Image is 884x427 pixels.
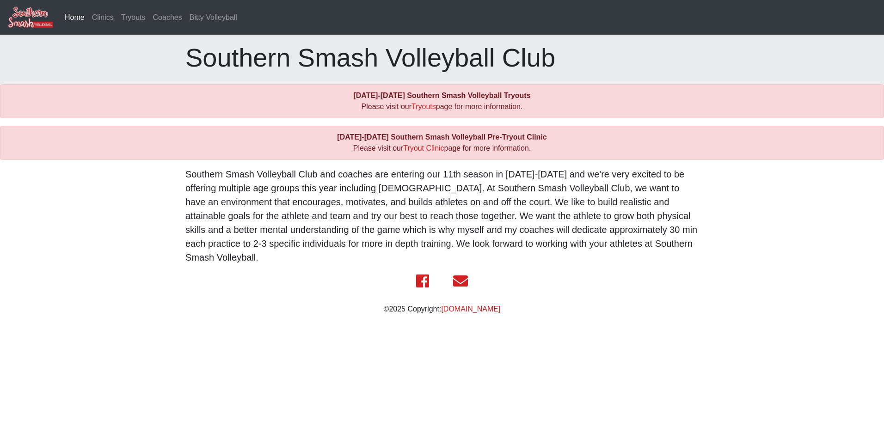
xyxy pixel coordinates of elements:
a: Tryouts [117,8,149,27]
b: [DATE]-[DATE] Southern Smash Volleyball Pre-Tryout Clinic [337,133,546,141]
img: Southern Smash Volleyball [7,6,54,29]
b: [DATE]-[DATE] Southern Smash Volleyball Tryouts [353,91,530,99]
a: [DOMAIN_NAME] [441,305,500,313]
p: Southern Smash Volleyball Club and coaches are entering our 11th season in [DATE]-[DATE] and we'r... [185,167,699,264]
a: Tryouts [411,103,436,110]
a: Clinics [88,8,117,27]
a: Tryout Clinic [403,144,444,152]
a: Bitty Volleyball [186,8,241,27]
a: Home [61,8,88,27]
a: Coaches [149,8,186,27]
h1: Southern Smash Volleyball Club [185,42,699,73]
